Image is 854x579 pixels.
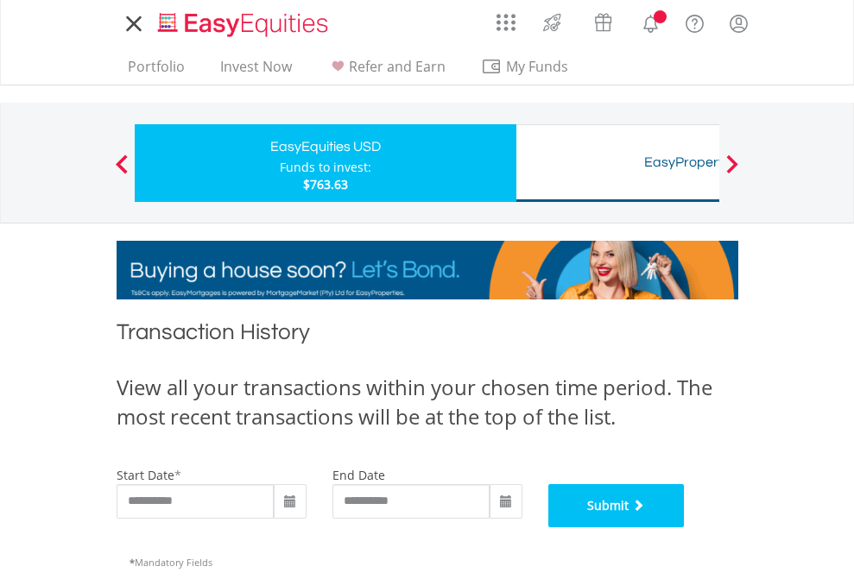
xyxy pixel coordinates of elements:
a: Portfolio [121,58,192,85]
a: Notifications [629,4,673,39]
a: AppsGrid [485,4,527,32]
img: EasyEquities_Logo.png [155,10,335,39]
span: Mandatory Fields [130,556,212,569]
label: end date [332,467,385,483]
a: FAQ's and Support [673,4,717,39]
a: Vouchers [578,4,629,36]
div: View all your transactions within your chosen time period. The most recent transactions will be a... [117,373,738,432]
a: Refer and Earn [320,58,452,85]
button: Previous [104,163,139,180]
span: $763.63 [303,176,348,192]
button: Submit [548,484,685,527]
img: thrive-v2.svg [538,9,566,36]
a: Home page [151,4,335,39]
button: Next [715,163,750,180]
label: start date [117,467,174,483]
img: EasyMortage Promotion Banner [117,241,738,299]
a: My Profile [717,4,761,42]
h1: Transaction History [117,317,738,356]
span: My Funds [481,55,594,78]
a: Invest Now [213,58,299,85]
span: Refer and Earn [349,57,446,76]
div: EasyEquities USD [145,135,506,159]
img: vouchers-v2.svg [589,9,617,36]
img: grid-menu-icon.svg [497,13,516,32]
div: Funds to invest: [280,159,371,176]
